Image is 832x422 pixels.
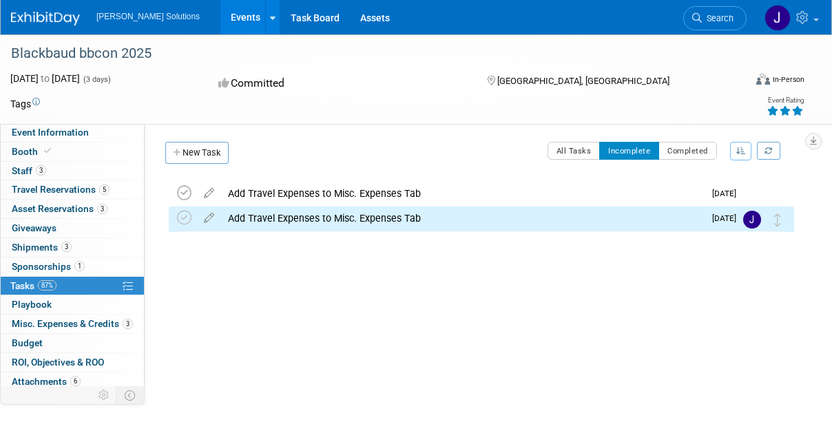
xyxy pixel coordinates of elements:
div: Event Format [689,72,804,92]
span: Staff [12,165,46,176]
span: Giveaways [12,222,56,233]
a: Attachments6 [1,372,144,391]
button: All Tasks [548,142,601,160]
a: Booth [1,143,144,161]
a: Misc. Expenses & Credits3 [1,315,144,333]
span: 3 [36,165,46,176]
img: Vanessa Chambers [743,186,761,204]
span: [PERSON_NAME] Solutions [96,12,200,21]
span: Travel Reservations [12,184,110,195]
i: Move task [774,213,781,226]
div: Event Rating [767,97,804,104]
td: Toggle Event Tabs [116,386,145,404]
a: Staff3 [1,162,144,180]
img: Jadie Gamble [743,211,761,229]
div: Add Travel Expenses to Misc. Expenses Tab [221,207,704,230]
span: Sponsorships [12,261,85,272]
a: Travel Reservations5 [1,180,144,199]
i: Booth reservation complete [44,147,51,155]
td: Tags [10,97,40,111]
span: [DATE] [DATE] [10,73,80,84]
span: Asset Reservations [12,203,107,214]
td: Personalize Event Tab Strip [92,386,116,404]
span: ROI, Objectives & ROO [12,357,104,368]
span: Budget [12,337,43,348]
span: Attachments [12,376,81,387]
a: Shipments3 [1,238,144,257]
span: 3 [97,204,107,214]
span: Playbook [12,299,52,310]
span: [DATE] [712,189,743,198]
span: Misc. Expenses & Credits [12,318,133,329]
span: Tasks [10,280,56,291]
a: Asset Reservations3 [1,200,144,218]
span: 6 [70,376,81,386]
a: Tasks87% [1,277,144,295]
img: Format-Inperson.png [756,74,770,85]
span: 3 [123,319,133,329]
div: In-Person [772,74,804,85]
span: to [39,73,52,84]
img: ExhibitDay [11,12,80,25]
a: edit [197,212,221,224]
span: (3 days) [82,75,111,84]
a: Refresh [757,142,780,160]
span: 87% [38,280,56,291]
div: Blackbaud bbcon 2025 [6,41,736,66]
a: Sponsorships1 [1,257,144,276]
div: Add Travel Expenses to Misc. Expenses Tab [221,182,704,205]
span: Search [702,13,734,23]
span: 5 [99,184,110,195]
button: Completed [658,142,717,160]
div: Committed [214,72,465,96]
span: Booth [12,146,54,157]
span: 1 [74,261,85,271]
span: Shipments [12,242,72,253]
a: Giveaways [1,219,144,238]
a: Event Information [1,123,144,142]
button: Incomplete [599,142,659,160]
a: ROI, Objectives & ROO [1,353,144,372]
span: [DATE] [712,213,743,223]
a: Search [683,6,747,30]
a: Playbook [1,295,144,314]
span: Event Information [12,127,89,138]
a: New Task [165,142,229,164]
a: Budget [1,334,144,352]
a: edit [197,187,221,200]
img: Jadie Gamble [765,5,791,31]
span: 3 [61,242,72,252]
span: [GEOGRAPHIC_DATA], [GEOGRAPHIC_DATA] [497,76,669,86]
